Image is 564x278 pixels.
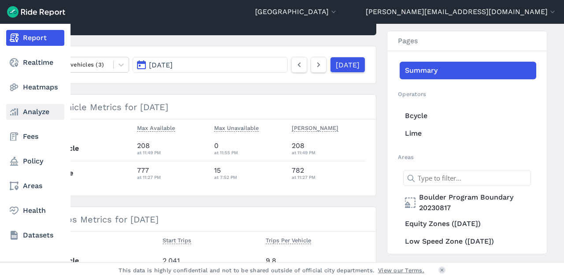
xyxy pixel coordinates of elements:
a: Heatmaps [6,79,64,95]
div: at 11:55 PM [214,148,285,156]
a: Bcycle [400,107,536,125]
div: 208 [292,141,366,156]
span: Start Trips [163,235,191,244]
a: View our Terms. [378,266,424,274]
div: at 11:49 PM [137,148,208,156]
a: Datasets [6,227,64,243]
a: No Parking Zones ([DATE]) [400,250,536,268]
button: Max Unavailable [214,123,259,133]
span: [PERSON_NAME] [292,123,338,132]
a: Policy [6,153,64,169]
a: Fees [6,129,64,145]
span: Max Available [137,123,175,132]
div: 777 [137,165,208,181]
button: [PERSON_NAME][EMAIL_ADDRESS][DOMAIN_NAME] [366,7,557,17]
th: Bcycle [56,137,134,161]
h2: Areas [398,153,536,161]
td: 9.8 [262,249,365,273]
button: [DATE] [133,57,288,73]
div: 15 [214,165,285,181]
div: 782 [292,165,366,181]
a: Lime [400,125,536,142]
a: Analyze [6,104,64,120]
a: Health [6,203,64,219]
button: [GEOGRAPHIC_DATA] [255,7,338,17]
div: 208 [137,141,208,156]
a: Summary [400,62,536,79]
img: Ride Report [7,6,65,18]
div: at 7:52 PM [214,173,285,181]
td: 2,041 [159,249,262,273]
span: Trips Per Vehicle [266,235,311,244]
span: [DATE] [149,61,173,69]
button: [PERSON_NAME] [292,123,338,133]
button: Trips Per Vehicle [266,235,311,246]
a: Realtime [6,55,64,70]
a: Report [6,30,64,46]
th: Bcycle [56,249,159,273]
a: Boulder Program Boundary 20230817 [400,190,536,215]
h2: Operators [398,90,536,98]
a: Low Speed Zone ([DATE]) [400,233,536,250]
a: Areas [6,178,64,194]
h3: Trips Metrics for [DATE] [45,207,376,232]
button: Max Available [137,123,175,133]
a: [DATE] [330,57,365,73]
span: Max Unavailable [214,123,259,132]
div: at 11:27 PM [137,173,208,181]
button: Start Trips [163,235,191,246]
div: at 11:27 PM [292,173,366,181]
h3: Vehicle Metrics for [DATE] [45,95,376,119]
div: 0 [214,141,285,156]
div: at 11:49 PM [292,148,366,156]
a: Equity Zones ([DATE]) [400,215,536,233]
input: Type to filter... [403,170,531,186]
h3: Pages [387,31,547,51]
th: Lime [56,161,134,185]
